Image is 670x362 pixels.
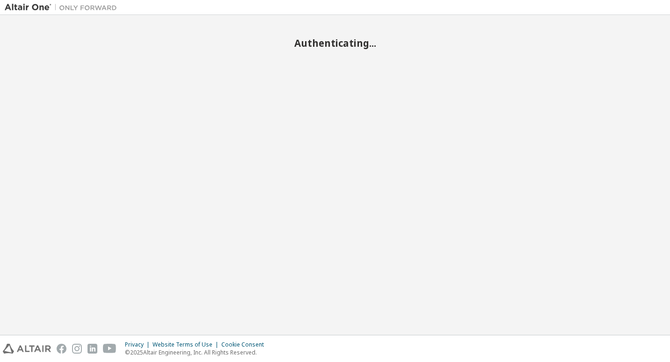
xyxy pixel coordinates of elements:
[72,344,82,354] img: instagram.svg
[125,341,153,348] div: Privacy
[3,344,51,354] img: altair_logo.svg
[87,344,97,354] img: linkedin.svg
[153,341,221,348] div: Website Terms of Use
[103,344,117,354] img: youtube.svg
[221,341,269,348] div: Cookie Consent
[57,344,66,354] img: facebook.svg
[125,348,269,356] p: © 2025 Altair Engineering, Inc. All Rights Reserved.
[5,3,122,12] img: Altair One
[5,37,665,49] h2: Authenticating...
